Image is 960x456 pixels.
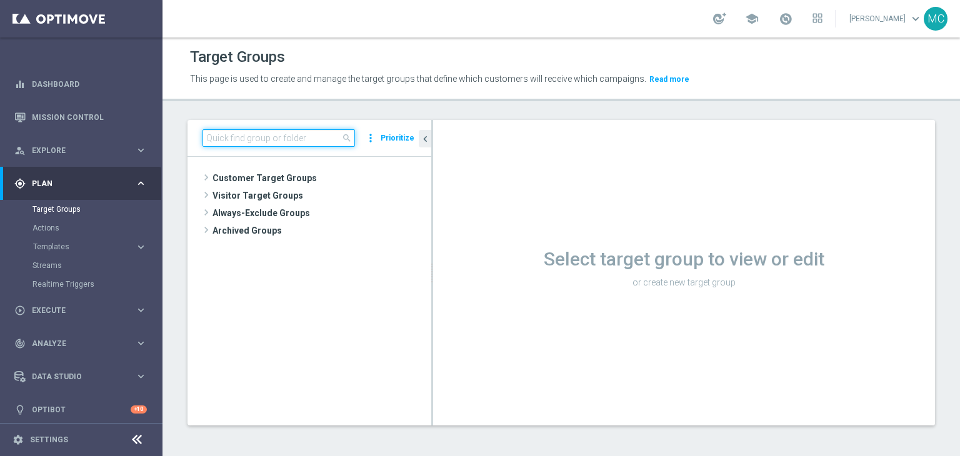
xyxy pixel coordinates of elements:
[14,305,147,315] button: play_circle_outline Execute keyboard_arrow_right
[648,72,691,86] button: Read more
[419,130,431,147] button: chevron_left
[14,178,135,189] div: Plan
[212,204,431,222] span: Always-Exclude Groups
[364,129,377,147] i: more_vert
[32,275,161,294] div: Realtime Triggers
[212,187,431,204] span: Visitor Target Groups
[379,130,416,147] button: Prioritize
[14,79,147,89] button: equalizer Dashboard
[909,12,922,26] span: keyboard_arrow_down
[14,393,147,426] div: Optibot
[32,393,131,426] a: Optibot
[30,436,68,444] a: Settings
[32,219,161,237] div: Actions
[14,305,135,316] div: Execute
[32,340,135,347] span: Analyze
[14,79,26,90] i: equalizer
[14,145,26,156] i: person_search
[202,129,355,147] input: Quick find group or folder
[14,101,147,134] div: Mission Control
[32,237,161,256] div: Templates
[745,12,759,26] span: school
[32,67,147,101] a: Dashboard
[135,304,147,316] i: keyboard_arrow_right
[419,133,431,145] i: chevron_left
[14,305,26,316] i: play_circle_outline
[14,178,26,189] i: gps_fixed
[190,48,285,66] h1: Target Groups
[848,9,924,28] a: [PERSON_NAME]keyboard_arrow_down
[32,147,135,154] span: Explore
[32,256,161,275] div: Streams
[135,241,147,253] i: keyboard_arrow_right
[32,101,147,134] a: Mission Control
[32,307,135,314] span: Execute
[33,243,122,250] span: Templates
[433,248,935,270] h1: Select target group to view or edit
[14,179,147,189] button: gps_fixed Plan keyboard_arrow_right
[14,338,135,349] div: Analyze
[32,279,130,289] a: Realtime Triggers
[32,242,147,252] button: Templates keyboard_arrow_right
[32,204,130,214] a: Target Groups
[14,404,26,415] i: lightbulb
[14,338,26,349] i: track_changes
[32,200,161,219] div: Target Groups
[212,169,431,187] span: Customer Target Groups
[32,373,135,380] span: Data Studio
[14,112,147,122] button: Mission Control
[12,434,24,445] i: settings
[190,74,646,84] span: This page is used to create and manage the target groups that define which customers will receive...
[135,337,147,349] i: keyboard_arrow_right
[32,260,130,270] a: Streams
[14,371,135,382] div: Data Studio
[135,144,147,156] i: keyboard_arrow_right
[342,133,352,143] span: search
[135,177,147,189] i: keyboard_arrow_right
[14,146,147,156] button: person_search Explore keyboard_arrow_right
[33,243,135,250] div: Templates
[433,277,935,288] p: or create new target group
[131,405,147,414] div: +10
[32,223,130,233] a: Actions
[14,67,147,101] div: Dashboard
[14,405,147,415] button: lightbulb Optibot +10
[135,370,147,382] i: keyboard_arrow_right
[924,7,947,31] div: MC
[32,180,135,187] span: Plan
[212,222,431,239] span: Archived Groups
[14,372,147,382] button: Data Studio keyboard_arrow_right
[14,339,147,349] button: track_changes Analyze keyboard_arrow_right
[14,145,135,156] div: Explore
